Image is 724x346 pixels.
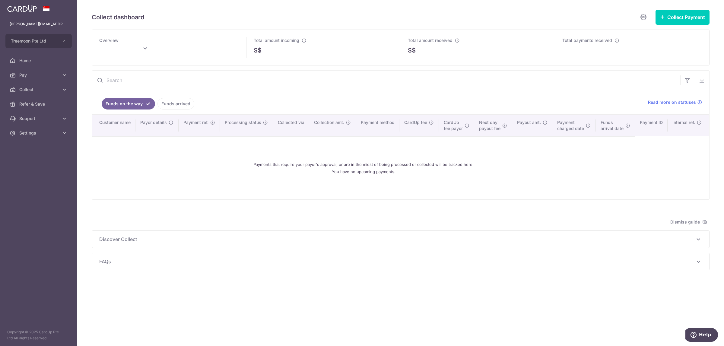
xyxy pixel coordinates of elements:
[273,115,309,136] th: Collected via
[183,119,208,125] span: Payment ref.
[99,236,702,243] p: Discover Collect
[254,38,299,43] span: Total amount incoming
[99,258,702,265] p: FAQs
[14,4,26,10] span: Help
[92,115,135,136] th: Customer name
[19,72,59,78] span: Pay
[648,99,696,105] span: Read more on statuses
[685,328,718,343] iframe: Opens a widget where you can find more information
[444,119,463,132] span: CardUp fee payor
[102,98,155,110] a: Funds on the way
[19,58,59,64] span: Home
[99,38,119,43] span: Overview
[11,38,56,44] span: Treemoon Pte Ltd
[99,141,628,195] div: Payments that require your payor's approval, or are in the midst of being processed or collected ...
[408,46,416,55] span: S$
[356,115,399,136] th: Payment method
[92,12,144,22] h5: Collect dashboard
[99,258,695,265] span: FAQs
[517,119,541,125] span: Payout amt.
[601,119,624,132] span: Funds arrival date
[479,119,500,132] span: Next day payout fee
[648,99,702,105] a: Read more on statuses
[672,119,695,125] span: Internal ref.
[670,218,707,226] span: Dismiss guide
[19,130,59,136] span: Settings
[99,236,695,243] span: Discover Collect
[5,34,72,48] button: Treemoon Pte Ltd
[635,115,668,136] th: Payment ID
[656,10,710,25] button: Collect Payment
[19,116,59,122] span: Support
[314,119,344,125] span: Collection amt.
[225,119,261,125] span: Processing status
[140,119,167,125] span: Payor details
[408,38,453,43] span: Total amount received
[254,46,262,55] span: S$
[562,38,612,43] span: Total payments received
[19,87,59,93] span: Collect
[10,21,68,27] p: [PERSON_NAME][EMAIL_ADDRESS][DOMAIN_NAME]
[157,98,194,110] a: Funds arrived
[7,5,37,12] img: CardUp
[92,71,680,90] input: Search
[557,119,584,132] span: Payment charged date
[19,101,59,107] span: Refer & Save
[404,119,427,125] span: CardUp fee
